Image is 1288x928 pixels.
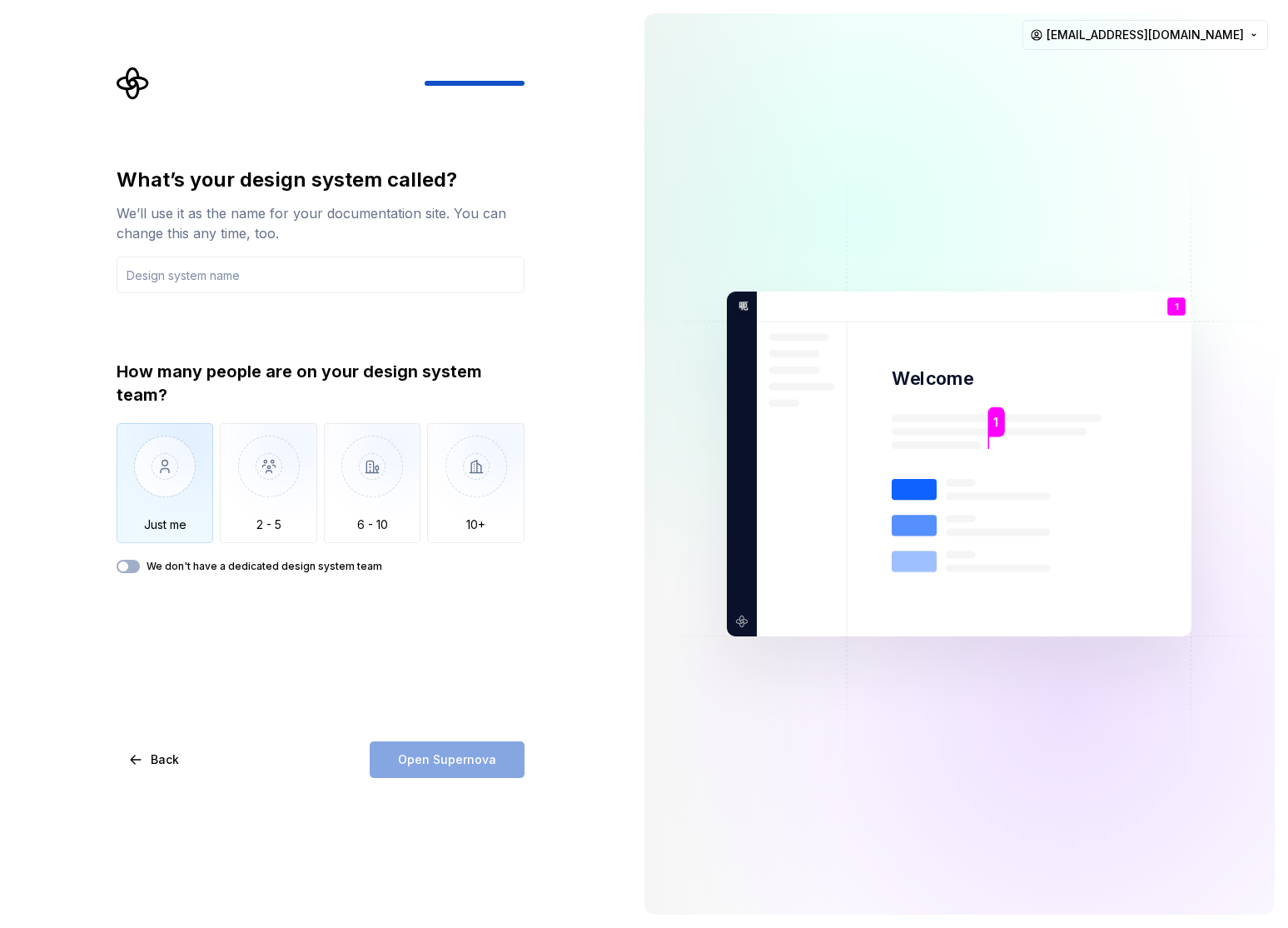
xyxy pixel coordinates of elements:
[1175,302,1179,312] p: 1
[733,299,748,314] p: 呃
[994,413,999,432] p: 1
[1022,20,1268,50] button: [EMAIL_ADDRESS][DOMAIN_NAME]
[1047,27,1244,43] span: [EMAIL_ADDRESS][DOMAIN_NAME]
[117,257,525,293] input: Design system name
[117,360,525,407] div: How many people are on your design system team?
[117,741,193,778] button: Back
[147,560,382,573] label: We don't have a dedicated design system team
[117,167,525,193] div: What’s your design system called?
[892,367,973,391] p: Welcome
[117,203,525,243] div: We’ll use it as the name for your documentation site. You can change this any time, too.
[151,751,179,768] span: Back
[117,67,150,100] svg: Supernova Logo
